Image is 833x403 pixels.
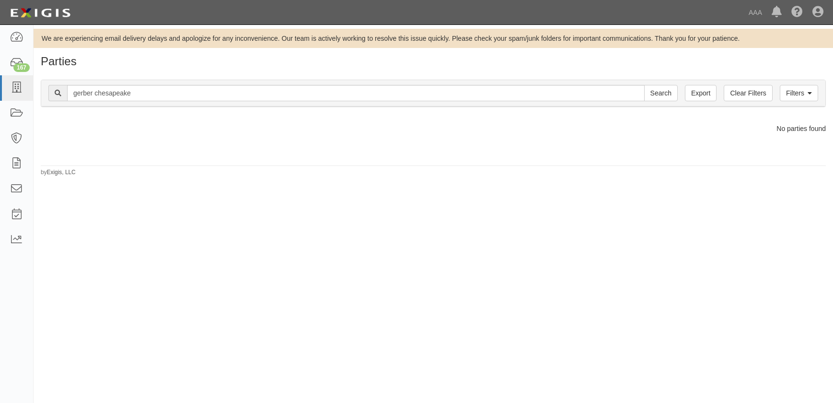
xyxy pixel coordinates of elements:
[13,63,30,72] div: 167
[724,85,772,101] a: Clear Filters
[7,4,73,22] img: logo-5460c22ac91f19d4615b14bd174203de0afe785f0fc80cf4dbbc73dc1793850b.png
[791,7,803,18] i: Help Center - Complianz
[41,168,76,177] small: by
[67,85,645,101] input: Search
[34,34,833,43] div: We are experiencing email delivery delays and apologize for any inconvenience. Our team is active...
[780,85,818,101] a: Filters
[47,169,76,176] a: Exigis, LLC
[644,85,678,101] input: Search
[744,3,767,22] a: AAA
[41,55,826,68] h1: Parties
[34,124,833,133] div: No parties found
[685,85,717,101] a: Export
